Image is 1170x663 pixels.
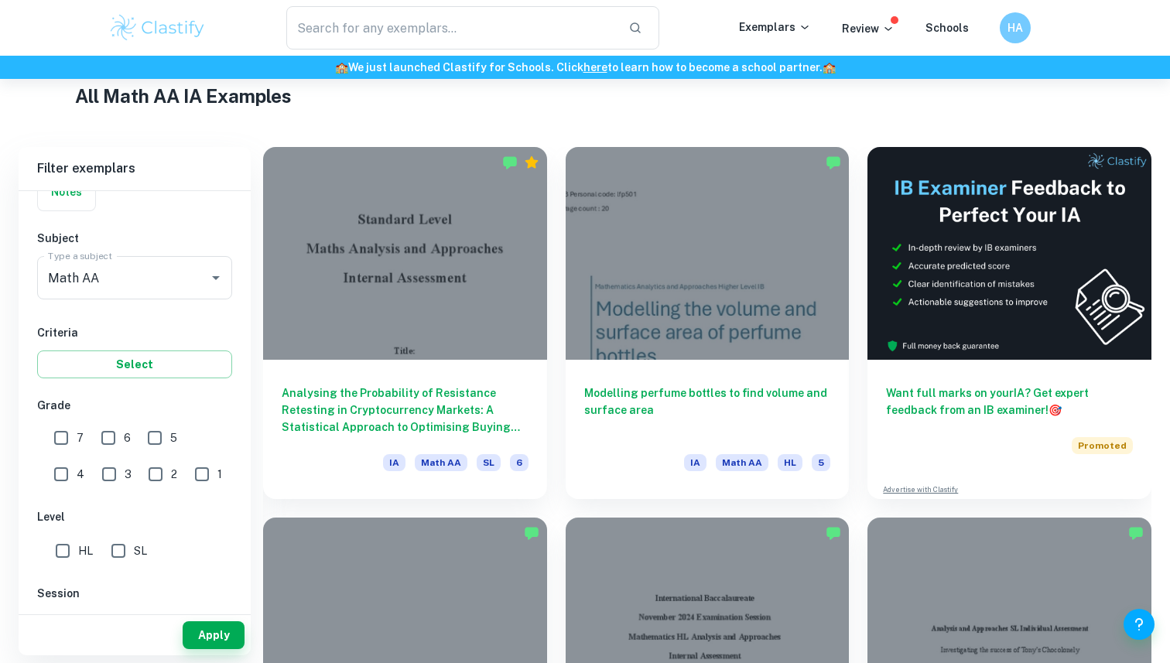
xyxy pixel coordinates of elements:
[812,454,830,471] span: 5
[739,19,811,36] p: Exemplars
[502,155,518,170] img: Marked
[37,350,232,378] button: Select
[826,155,841,170] img: Marked
[205,267,227,289] button: Open
[282,384,529,436] h6: Analysing the Probability of Resistance Retesting in Cryptocurrency Markets: A Statistical Approa...
[19,147,251,190] h6: Filter exemplars
[1000,12,1031,43] button: HA
[477,454,501,471] span: SL
[842,20,895,37] p: Review
[886,384,1133,419] h6: Want full marks on your IA ? Get expert feedback from an IB examiner!
[584,384,831,436] h6: Modelling perfume bottles to find volume and surface area
[383,454,405,471] span: IA
[125,466,132,483] span: 3
[826,525,841,541] img: Marked
[217,466,222,483] span: 1
[37,508,232,525] h6: Level
[867,147,1151,499] a: Want full marks on yourIA? Get expert feedback from an IB examiner!PromotedAdvertise with Clastify
[1049,404,1062,416] span: 🎯
[286,6,616,50] input: Search for any exemplars...
[183,621,245,649] button: Apply
[37,230,232,247] h6: Subject
[925,22,969,34] a: Schools
[583,61,607,73] a: here
[171,466,177,483] span: 2
[263,147,547,499] a: Analysing the Probability of Resistance Retesting in Cryptocurrency Markets: A Statistical Approa...
[78,542,93,559] span: HL
[77,466,84,483] span: 4
[883,484,958,495] a: Advertise with Clastify
[1128,525,1144,541] img: Marked
[684,454,706,471] span: IA
[38,173,95,210] button: Notes
[3,59,1167,76] h6: We just launched Clastify for Schools. Click to learn how to become a school partner.
[778,454,802,471] span: HL
[75,82,1095,110] h1: All Math AA IA Examples
[415,454,467,471] span: Math AA
[524,525,539,541] img: Marked
[510,454,529,471] span: 6
[37,585,232,602] h6: Session
[335,61,348,73] span: 🏫
[867,147,1151,360] img: Thumbnail
[524,155,539,170] div: Premium
[124,429,131,446] span: 6
[37,324,232,341] h6: Criteria
[716,454,768,471] span: Math AA
[77,429,84,446] span: 7
[823,61,836,73] span: 🏫
[108,12,207,43] img: Clastify logo
[37,397,232,414] h6: Grade
[566,147,850,499] a: Modelling perfume bottles to find volume and surface areaIAMath AAHL5
[1072,437,1133,454] span: Promoted
[1124,609,1155,640] button: Help and Feedback
[1007,19,1025,36] h6: HA
[48,249,112,262] label: Type a subject
[134,542,147,559] span: SL
[170,429,177,446] span: 5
